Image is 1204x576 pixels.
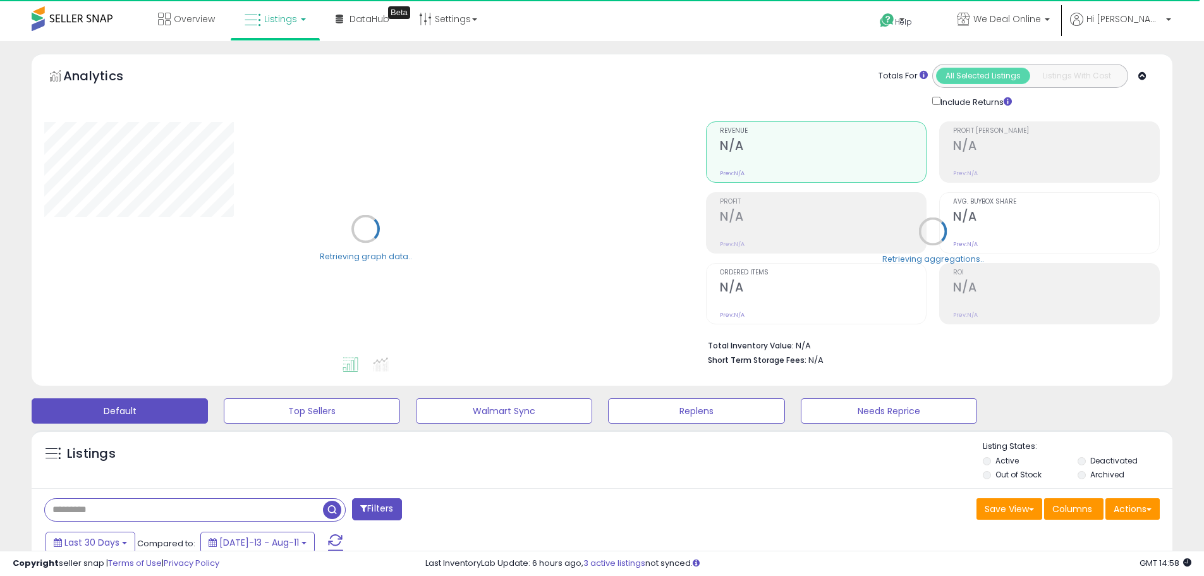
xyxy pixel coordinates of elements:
[1105,498,1160,520] button: Actions
[32,398,208,424] button: Default
[583,557,645,569] a: 3 active listings
[983,441,1172,453] p: Listing States:
[425,558,1191,570] div: Last InventoryLab Update: 6 hours ago, not synced.
[1052,503,1092,515] span: Columns
[936,68,1030,84] button: All Selected Listings
[976,498,1042,520] button: Save View
[264,13,297,25] span: Listings
[879,13,895,28] i: Get Help
[164,557,219,569] a: Privacy Policy
[995,455,1019,466] label: Active
[870,3,937,41] a: Help
[895,16,912,27] span: Help
[13,558,219,570] div: seller snap | |
[1090,455,1138,466] label: Deactivated
[995,469,1042,480] label: Out of Stock
[224,398,400,424] button: Top Sellers
[923,94,1027,109] div: Include Returns
[67,445,116,463] h5: Listings
[108,557,162,569] a: Terms of Use
[608,398,784,424] button: Replens
[879,70,928,82] div: Totals For
[63,67,148,88] h5: Analytics
[882,253,984,264] div: Retrieving aggregations..
[352,498,401,520] button: Filters
[1070,13,1171,41] a: Hi [PERSON_NAME]
[320,250,412,262] div: Retrieving graph data..
[1030,68,1124,84] button: Listings With Cost
[1086,13,1162,25] span: Hi [PERSON_NAME]
[350,13,389,25] span: DataHub
[137,537,195,549] span: Compared to:
[46,532,135,553] button: Last 30 Days
[416,398,592,424] button: Walmart Sync
[200,532,315,553] button: [DATE]-13 - Aug-11
[64,536,119,549] span: Last 30 Days
[174,13,215,25] span: Overview
[219,536,299,549] span: [DATE]-13 - Aug-11
[1090,469,1124,480] label: Archived
[388,6,410,19] div: Tooltip anchor
[973,13,1041,25] span: We Deal Online
[801,398,977,424] button: Needs Reprice
[1044,498,1104,520] button: Columns
[1140,557,1191,569] span: 2025-09-11 14:58 GMT
[13,557,59,569] strong: Copyright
